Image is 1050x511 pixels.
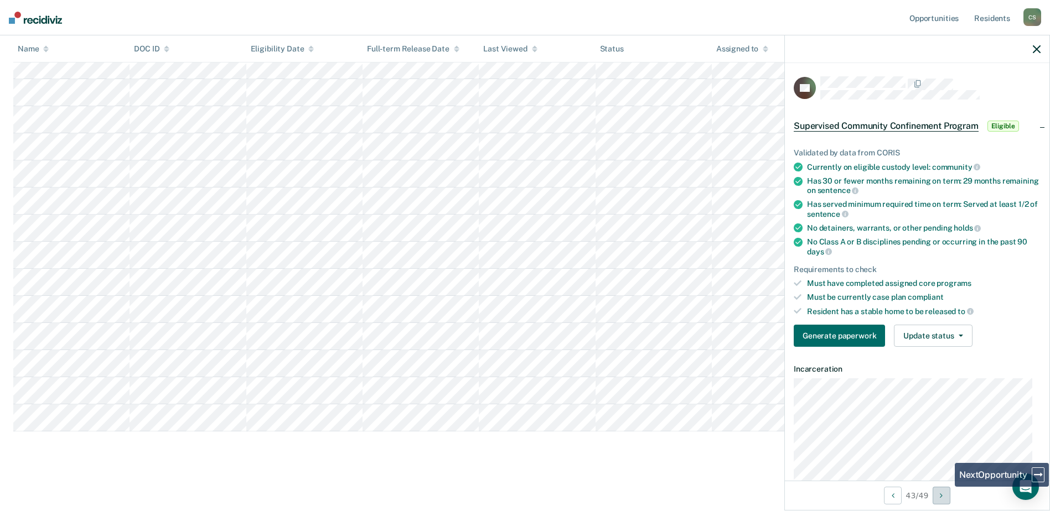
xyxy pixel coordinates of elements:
span: holds [954,223,981,232]
div: Has 30 or fewer months remaining on term: 29 months remaining on [807,176,1041,195]
span: compliant [908,293,944,301]
button: Previous Opportunity [884,487,902,504]
div: Resident has a stable home to be released [807,306,1041,316]
span: to [958,307,974,316]
div: Status [600,44,624,54]
div: Has served minimum required time on term: Served at least 1/2 of [807,200,1041,218]
div: Requirements to check [794,265,1041,274]
div: Supervised Community Confinement ProgramEligible [785,108,1049,144]
div: Open Intercom Messenger [1012,473,1039,500]
div: Validated by data from CORIS [794,148,1041,158]
img: Recidiviz [9,12,62,24]
button: Generate paperwork [794,325,885,347]
button: Next Opportunity [933,487,950,504]
div: C S [1023,8,1041,26]
div: Eligibility Date [251,44,314,54]
div: Last Viewed [483,44,537,54]
a: Navigate to form link [794,325,889,347]
div: DOC ID [134,44,169,54]
div: Assigned to [716,44,768,54]
dt: Incarceration [794,364,1041,374]
div: Must have completed assigned core [807,279,1041,288]
span: community [932,163,981,171]
button: Update status [894,325,972,347]
div: 43 / 49 [785,481,1049,510]
div: Full-term Release Date [367,44,459,54]
span: days [807,247,832,256]
div: No detainers, warrants, or other pending [807,223,1041,233]
span: Supervised Community Confinement Program [794,121,979,132]
span: Eligible [987,121,1019,132]
div: Currently on eligible custody level: [807,162,1041,172]
span: programs [937,279,971,288]
span: sentence [818,186,859,195]
div: Name [18,44,49,54]
span: sentence [807,210,849,218]
div: Must be currently case plan [807,293,1041,302]
div: No Class A or B disciplines pending or occurring in the past 90 [807,237,1041,256]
